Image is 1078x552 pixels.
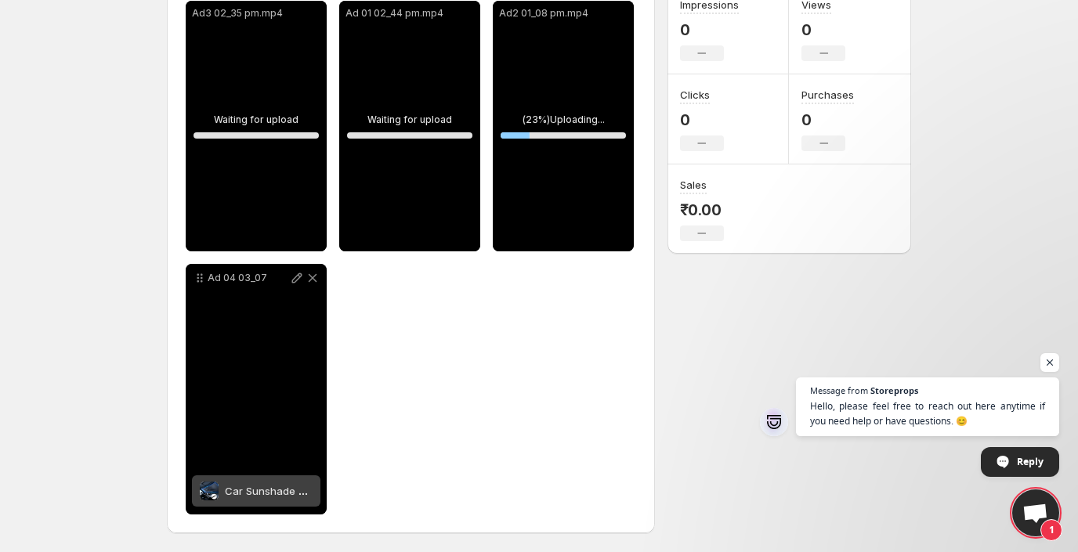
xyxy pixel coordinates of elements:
[801,87,854,103] h3: Purchases
[680,200,724,219] p: ₹0.00
[801,110,854,129] p: 0
[225,485,342,497] span: Car Sunshade Umbrella
[801,20,845,39] p: 0
[1012,489,1059,536] a: Open chat
[810,399,1045,428] span: Hello, please feel free to reach out here anytime if you need help or have questions. 😊
[680,87,710,103] h3: Clicks
[200,482,219,500] img: Car Sunshade Umbrella
[345,7,474,20] p: Ad 01 02_44 pm.mp4
[680,110,724,129] p: 0
[186,264,327,514] div: Ad 04 03_07Car Sunshade UmbrellaCar Sunshade Umbrella
[810,386,868,395] span: Message from
[192,7,320,20] p: Ad3 02_35 pm.mp4
[1040,519,1062,541] span: 1
[208,272,289,284] p: Ad 04 03_07
[499,7,628,20] p: Ad2 01_08 pm.mp4
[680,177,707,193] h3: Sales
[1017,448,1044,475] span: Reply
[870,386,918,395] span: Storeprops
[680,20,739,39] p: 0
